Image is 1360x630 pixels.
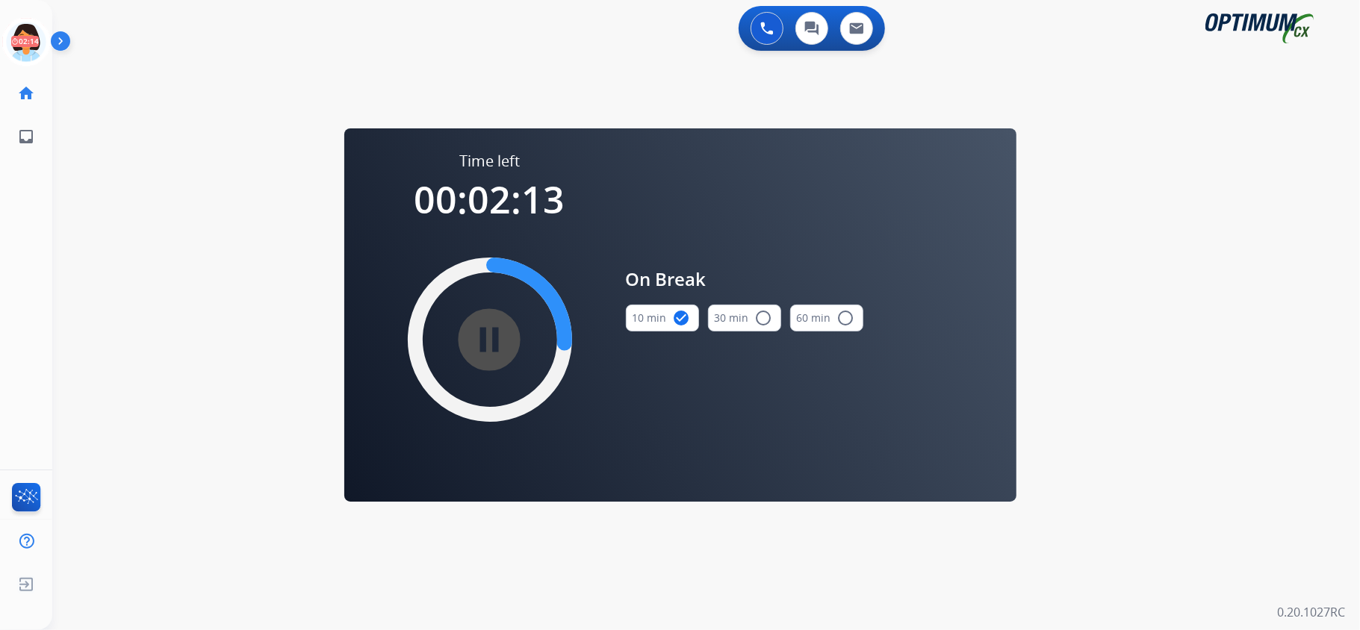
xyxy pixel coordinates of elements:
[708,305,781,331] button: 30 min
[626,305,699,331] button: 10 min
[755,309,773,327] mat-icon: radio_button_unchecked
[17,128,35,146] mat-icon: inbox
[790,305,863,331] button: 60 min
[459,151,520,172] span: Time left
[1277,603,1345,621] p: 0.20.1027RC
[481,331,499,349] mat-icon: pause_circle_filled
[626,266,863,293] span: On Break
[837,309,855,327] mat-icon: radio_button_unchecked
[17,84,35,102] mat-icon: home
[414,174,565,225] span: 00:02:13
[673,309,691,327] mat-icon: check_circle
